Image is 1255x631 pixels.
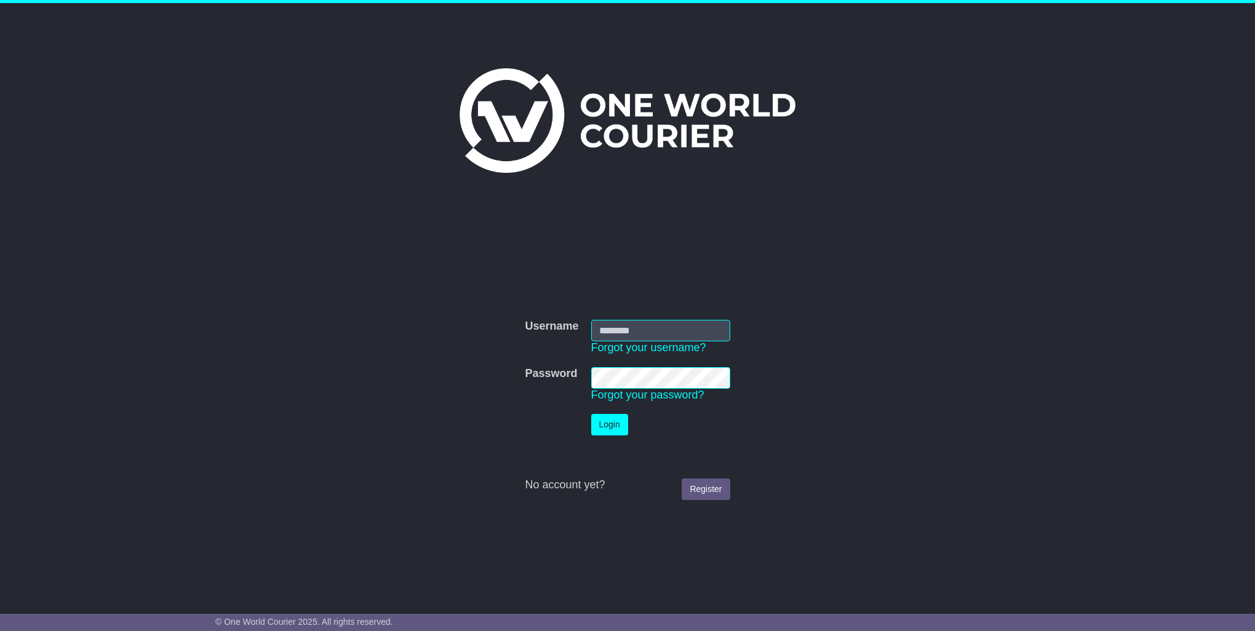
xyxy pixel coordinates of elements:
[525,367,577,381] label: Password
[525,320,578,333] label: Username
[591,414,628,435] button: Login
[591,389,704,401] a: Forgot your password?
[591,341,706,354] a: Forgot your username?
[460,68,795,173] img: One World
[525,478,730,492] div: No account yet?
[682,478,730,500] a: Register
[215,617,393,627] span: © One World Courier 2025. All rights reserved.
